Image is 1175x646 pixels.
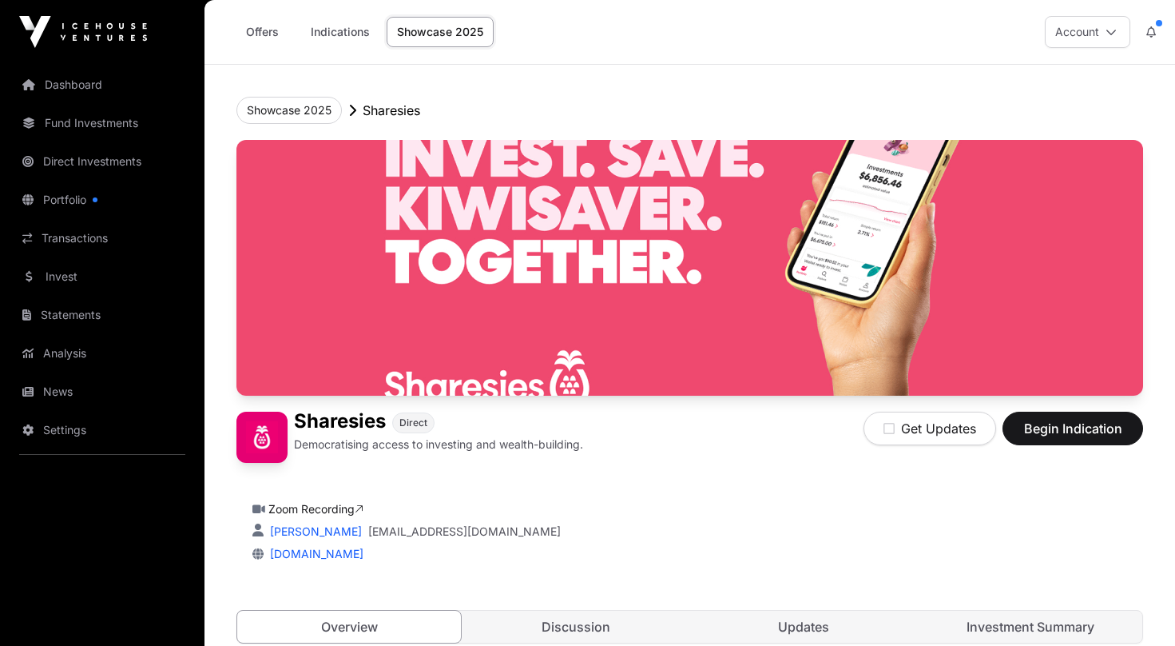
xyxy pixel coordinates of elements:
[236,412,288,463] img: Sharesies
[267,524,362,538] a: [PERSON_NAME]
[264,547,363,560] a: [DOMAIN_NAME]
[13,297,192,333] a: Statements
[387,17,494,47] a: Showcase 2025
[236,97,342,124] button: Showcase 2025
[13,336,192,371] a: Analysis
[1095,569,1175,646] iframe: Chat Widget
[236,610,462,644] a: Overview
[363,101,420,120] p: Sharesies
[236,140,1143,396] img: Sharesies
[13,106,192,141] a: Fund Investments
[692,611,915,643] a: Updates
[13,259,192,294] a: Invest
[1022,419,1123,438] span: Begin Indication
[13,67,192,102] a: Dashboard
[919,611,1142,643] a: Investment Summary
[464,611,688,643] a: Discussion
[863,412,996,445] button: Get Updates
[399,417,427,429] span: Direct
[1002,412,1143,445] button: Begin Indication
[13,221,192,256] a: Transactions
[13,374,192,409] a: News
[13,413,192,448] a: Settings
[237,611,1142,643] nav: Tabs
[294,412,386,433] h1: Sharesies
[19,16,147,48] img: Icehouse Ventures Logo
[294,437,583,453] p: Democratising access to investing and wealth-building.
[368,524,561,540] a: [EMAIL_ADDRESS][DOMAIN_NAME]
[230,17,294,47] a: Offers
[13,144,192,179] a: Direct Investments
[1045,16,1130,48] button: Account
[13,182,192,217] a: Portfolio
[1002,428,1143,444] a: Begin Indication
[268,502,363,516] a: Zoom Recording
[300,17,380,47] a: Indications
